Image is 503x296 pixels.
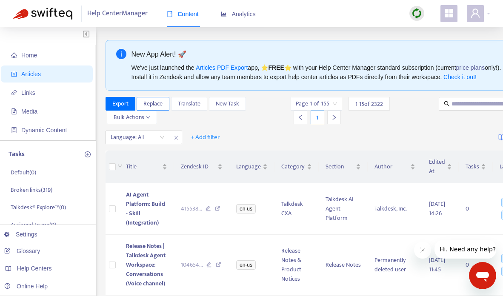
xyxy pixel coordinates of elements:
a: Glossary [4,248,40,254]
span: Links [21,89,35,96]
button: Translate [171,97,207,111]
img: Swifteq [13,8,72,20]
p: Tasks [9,149,25,159]
a: Settings [4,231,37,238]
span: Help Center Manager [87,6,148,22]
th: Author [368,151,422,183]
span: plus-circle [85,151,91,157]
span: Release Notes | Talkdesk Agent Workspace: Conversations (Voice channel) [126,241,166,288]
span: Analytics [221,11,256,17]
span: info-circle [116,49,126,59]
span: Export [112,99,129,108]
td: Permanently deleted user [368,235,422,296]
span: Tasks [466,162,479,171]
span: close [171,133,182,143]
th: Edited At [422,151,459,183]
p: Broken links ( 319 ) [11,185,52,194]
span: 415538 ... [181,204,202,213]
span: en-us [236,260,256,270]
button: Bulk Actionsdown [107,111,157,124]
span: down [146,115,150,120]
th: Language [229,151,274,183]
button: Replace [137,97,169,111]
a: Online Help [4,283,48,290]
span: Media [21,108,37,115]
td: Talkdesk AI Agent Platform [319,183,368,235]
a: Check it out! [443,74,477,80]
span: Translate [178,99,200,108]
span: [DATE] 11:45 [429,255,445,274]
span: user [470,8,480,18]
span: Articles [21,71,41,77]
img: sync.dc5367851b00ba804db3.png [412,8,422,19]
span: [DATE] 14:26 [429,199,445,218]
th: Section [319,151,368,183]
td: 0 [459,183,493,235]
span: New Task [216,99,239,108]
span: appstore [444,8,454,18]
iframe: Message from company [434,240,496,259]
span: link [11,90,17,96]
span: file-image [11,108,17,114]
span: + Add filter [191,132,220,142]
span: down [117,163,123,168]
span: left [297,114,303,120]
td: Release Notes [319,235,368,296]
span: container [11,127,17,133]
span: 104654 ... [181,260,203,270]
b: FREE [268,64,284,71]
span: area-chart [221,11,227,17]
p: Default ( 0 ) [11,168,36,177]
iframe: Close message [414,242,431,259]
a: price plans [456,64,485,71]
span: Author [374,162,409,171]
th: Title [119,151,174,183]
span: search [444,101,450,107]
th: Tasks [459,151,493,183]
span: Language [236,162,261,171]
span: Bulk Actions [114,113,150,122]
td: Talkdesk, Inc. [368,183,422,235]
span: Title [126,162,160,171]
span: right [331,114,337,120]
span: Home [21,52,37,59]
span: AI Agent Platform: Build - Skill (Integration) [126,190,165,228]
a: Articles PDF Export [196,64,248,71]
span: Help Centers [17,265,52,272]
span: account-book [11,71,17,77]
span: Content [167,11,199,17]
span: Zendesk ID [181,162,216,171]
span: en-us [236,204,256,213]
span: Dynamic Content [21,127,67,134]
p: Talkdesk® Explore™ ( 0 ) [11,203,66,212]
td: Talkdesk CXA [274,183,319,235]
span: Category [281,162,305,171]
span: home [11,52,17,58]
button: Export [106,97,135,111]
span: Replace [143,99,163,108]
td: 0 [459,235,493,296]
th: Category [274,151,319,183]
button: New Task [209,97,246,111]
span: Section [326,162,354,171]
td: Release Notes & Product Notices [274,235,319,296]
iframe: Button to launch messaging window [469,262,496,289]
span: 1 - 15 of 2322 [355,100,383,108]
button: + Add filter [184,131,226,144]
span: Edited At [429,157,445,176]
th: Zendesk ID [174,151,230,183]
p: Assigned to me ( 0 ) [11,220,56,229]
span: book [167,11,173,17]
div: 1 [311,111,324,124]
